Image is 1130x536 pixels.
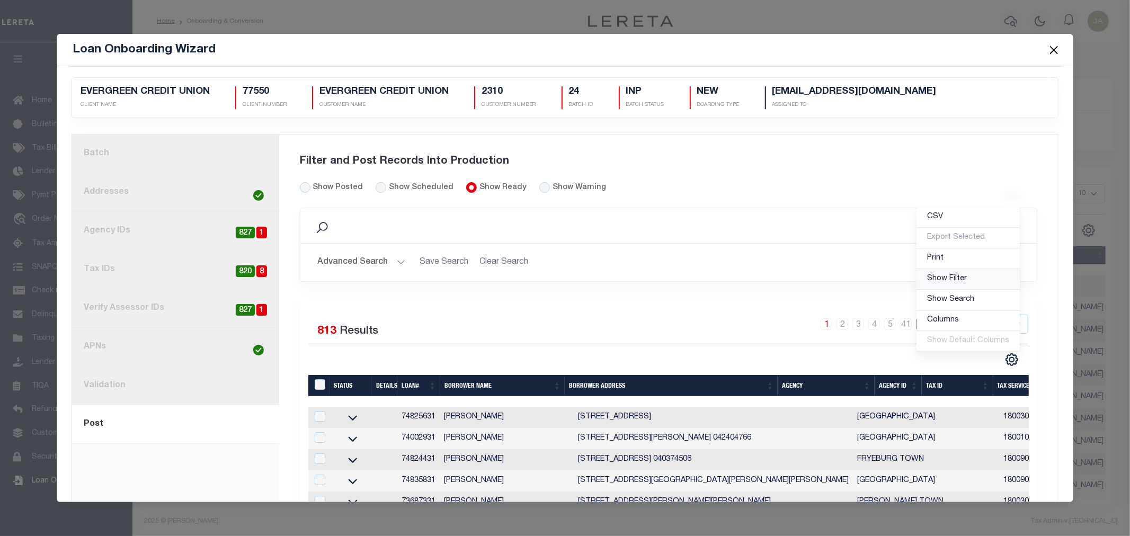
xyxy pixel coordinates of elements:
img: check-icon-green.svg [253,190,264,201]
h5: [EMAIL_ADDRESS][DOMAIN_NAME] [772,86,937,98]
a: Show Search [917,290,1020,310]
h5: 2310 [482,86,536,98]
span: CSV [927,213,943,220]
td: [PERSON_NAME] [440,449,574,470]
td: FRYEBURG TOWN [853,449,999,470]
th: Loan#: activate to sort column ascending [397,375,440,396]
label: Show Warning [553,182,606,194]
p: Assigned To [772,101,937,109]
th: Borrower Name: activate to sort column ascending [440,375,565,396]
th: Status [330,375,372,396]
a: APNs [72,328,279,367]
p: CUSTOMER NAME [319,101,449,109]
th: Agency: activate to sort column ascending [778,375,875,396]
td: [PERSON_NAME] [440,470,574,492]
p: Boarding Type [697,101,740,109]
a: Addresses [72,173,279,212]
td: 74824431 [397,449,440,470]
td: [GEOGRAPHIC_DATA] [853,407,999,428]
td: [GEOGRAPHIC_DATA] [853,428,999,449]
th: Borrower Address: activate to sort column ascending [565,375,778,396]
p: CLIENT NAME [81,101,210,109]
span: Show Filter [927,275,967,282]
td: [STREET_ADDRESS] 040374506 [574,449,853,470]
span: 827 [236,304,255,316]
span: 827 [236,227,255,239]
h5: Loan Onboarding Wizard [73,42,216,57]
a: Columns [917,310,1020,331]
span: 8 [256,265,267,278]
span: 1 [256,304,267,316]
th: Agency ID: activate to sort column ascending [875,375,922,396]
a: Show Filter [917,269,1020,290]
label: Show Ready [479,182,527,194]
a: 4 [868,318,880,330]
h5: INP [626,86,664,98]
td: 74835831 [397,470,440,492]
a: Validation [72,367,279,405]
p: CLIENT NUMBER [243,101,287,109]
td: 73687331 [397,492,440,513]
td: [STREET_ADDRESS] [574,407,853,428]
a: CSV [917,207,1020,228]
td: [PERSON_NAME] [440,407,574,428]
td: 74825631 [397,407,440,428]
td: 180030102 [999,407,1046,428]
a: 2 [837,318,848,330]
label: Show Posted [313,182,363,194]
h5: 77550 [243,86,287,98]
a: 3 [852,318,864,330]
td: [STREET_ADDRESS][GEOGRAPHIC_DATA][PERSON_NAME][PERSON_NAME] [574,470,853,492]
h5: EVERGREEN CREDIT UNION [81,86,210,98]
th: Tax ID: activate to sort column ascending [922,375,993,396]
td: [PERSON_NAME] [440,492,574,513]
h5: NEW [697,86,740,98]
img: check-icon-green.svg [253,345,264,355]
td: 180030215 [999,492,1046,513]
a: Print [917,248,1020,269]
span: Show Search [927,296,974,303]
td: [PERSON_NAME] [440,428,574,449]
a: Tax IDs8820 [72,251,279,289]
p: BATCH STATUS [626,101,664,109]
a: Verify Assessor IDs1827 [72,289,279,328]
h5: EVERGREEN CREDIT UNION [319,86,449,98]
th: Tax Service Type: activate to sort column ascending [993,375,1058,396]
a: Post [72,405,279,444]
td: 180090280 [999,470,1046,492]
a: 41 [900,318,912,330]
td: [STREET_ADDRESS][PERSON_NAME] 042404766 [574,428,853,449]
span: 820 [236,265,255,278]
td: [STREET_ADDRESS][PERSON_NAME][PERSON_NAME] [574,492,853,513]
td: [PERSON_NAME] TOWN [853,492,999,513]
th: LoanPrepID [308,375,330,396]
td: 180090212 [999,449,1046,470]
span: 1 [256,227,267,239]
p: BATCH ID [569,101,593,109]
a: 1 [821,318,832,330]
span: Columns [927,316,959,324]
span: Print [927,254,944,262]
h5: 24 [569,86,593,98]
label: Results [340,323,379,340]
div: Filter and Post Records Into Production [300,141,1038,182]
td: 74002931 [397,428,440,449]
a: Agency IDs1827 [72,212,279,251]
button: Advanced Search [317,252,405,273]
td: [GEOGRAPHIC_DATA] [853,470,999,492]
a: Batch [72,135,279,173]
label: Show Scheduled [389,182,453,194]
button: Close [1047,43,1061,57]
p: CUSTOMER NUMBER [482,101,536,109]
span: 813 [317,326,336,337]
td: 180010101 [999,428,1046,449]
a: 5 [884,318,896,330]
th: Details [372,375,397,396]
